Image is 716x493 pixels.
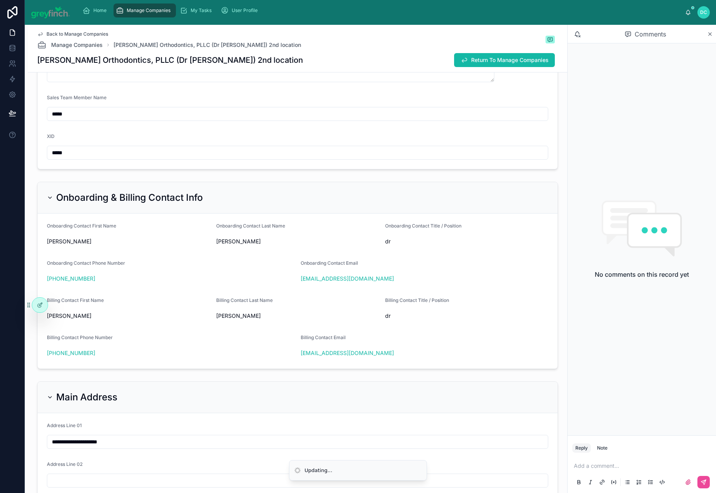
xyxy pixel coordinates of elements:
span: dr [385,238,506,245]
span: Address Line 02 [47,461,83,467]
span: Billing Contact Title / Position [385,297,449,303]
span: Manage Companies [127,7,170,14]
button: Reply [572,443,591,453]
a: [PERSON_NAME] Orthodontics, PLLC (Dr [PERSON_NAME]) 2nd location [114,41,301,49]
a: [PHONE_NUMBER] [47,349,95,357]
span: Billing Contact First Name [47,297,104,303]
span: Onboarding Contact Last Name [216,223,285,229]
span: Billing Contact Email [301,334,346,340]
h1: [PERSON_NAME] Orthodontics, PLLC (Dr [PERSON_NAME]) 2nd location [37,55,303,66]
span: Back to Manage Companies [46,31,108,37]
span: [PERSON_NAME] [216,238,379,245]
a: My Tasks [177,3,217,17]
span: DC [700,9,707,16]
a: [EMAIL_ADDRESS][DOMAIN_NAME] [301,349,394,357]
div: Updating... [305,467,332,474]
span: My Tasks [191,7,212,14]
span: Onboarding Contact First Name [47,223,116,229]
span: Address Line 01 [47,422,82,428]
span: [PERSON_NAME] [216,312,379,320]
div: scrollable content [76,2,685,19]
span: Manage Companies [51,41,103,49]
a: User Profile [219,3,263,17]
img: App logo [31,6,70,19]
h2: Main Address [56,391,117,403]
span: Onboarding Contact Email [301,260,358,266]
span: [PERSON_NAME] [47,238,210,245]
a: Manage Companies [37,40,103,50]
span: Sales Team Member Name [47,95,107,100]
span: Home [93,7,107,14]
a: Manage Companies [114,3,176,17]
a: [EMAIL_ADDRESS][DOMAIN_NAME] [301,275,394,283]
span: XID [47,133,55,139]
span: Onboarding Contact Title / Position [385,223,461,229]
span: Billing Contact Last Name [216,297,273,303]
a: Home [80,3,112,17]
span: Return To Manage Companies [471,56,549,64]
button: Return To Manage Companies [454,53,555,67]
h2: Onboarding & Billing Contact Info [56,191,203,204]
a: Back to Manage Companies [37,31,108,37]
span: Comments [635,29,666,39]
span: dr [385,312,548,320]
span: User Profile [232,7,258,14]
div: Note [597,445,608,451]
span: [PERSON_NAME] [47,312,210,320]
h2: No comments on this record yet [595,270,689,279]
span: Onboarding Contact Phone Number [47,260,125,266]
span: Billing Contact Phone Number [47,334,113,340]
button: Note [594,443,611,453]
a: [PHONE_NUMBER] [47,275,95,283]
